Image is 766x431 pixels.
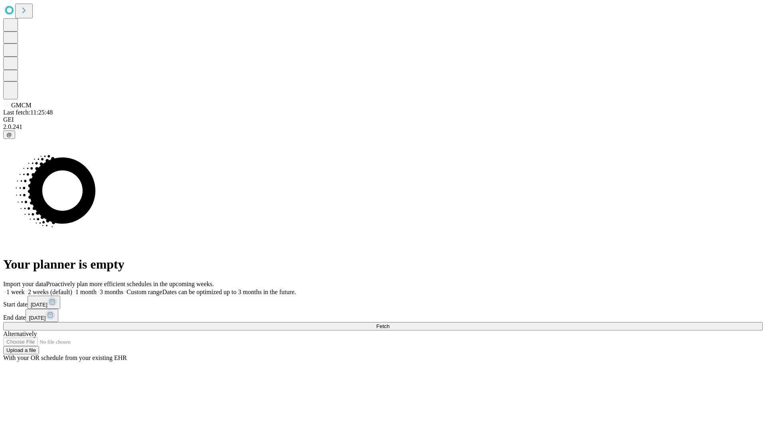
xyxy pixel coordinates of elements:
[28,289,72,295] span: 2 weeks (default)
[3,322,763,330] button: Fetch
[3,296,763,309] div: Start date
[3,257,763,272] h1: Your planner is empty
[31,302,47,308] span: [DATE]
[3,123,763,130] div: 2.0.241
[6,289,25,295] span: 1 week
[29,315,45,321] span: [DATE]
[11,102,32,109] span: GMCM
[3,354,127,361] span: With your OR schedule from your existing EHR
[162,289,296,295] span: Dates can be optimized up to 3 months in the future.
[376,323,389,329] span: Fetch
[26,309,58,322] button: [DATE]
[6,132,12,138] span: @
[3,281,46,287] span: Import your data
[100,289,123,295] span: 3 months
[3,116,763,123] div: GEI
[3,330,37,337] span: Alternatively
[3,130,15,139] button: @
[3,346,39,354] button: Upload a file
[126,289,162,295] span: Custom range
[3,309,763,322] div: End date
[46,281,214,287] span: Proactively plan more efficient schedules in the upcoming weeks.
[28,296,60,309] button: [DATE]
[3,109,53,116] span: Last fetch: 11:25:48
[75,289,97,295] span: 1 month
